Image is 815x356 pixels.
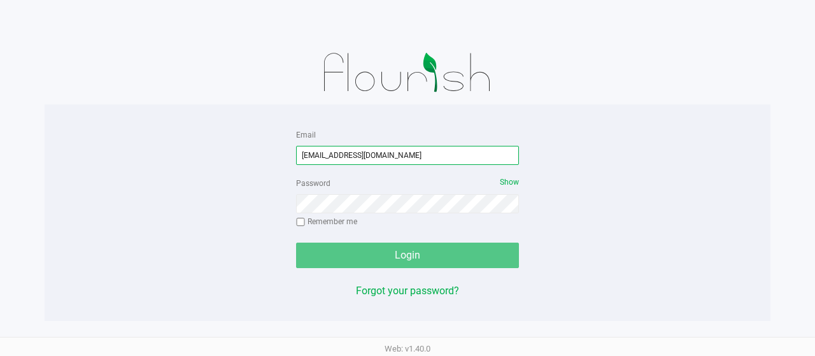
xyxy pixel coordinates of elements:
button: Forgot your password? [356,283,459,299]
label: Email [296,129,316,141]
input: Remember me [296,218,305,227]
label: Password [296,178,330,189]
label: Remember me [296,216,357,227]
span: Show [500,178,519,187]
span: Web: v1.40.0 [385,344,430,353]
